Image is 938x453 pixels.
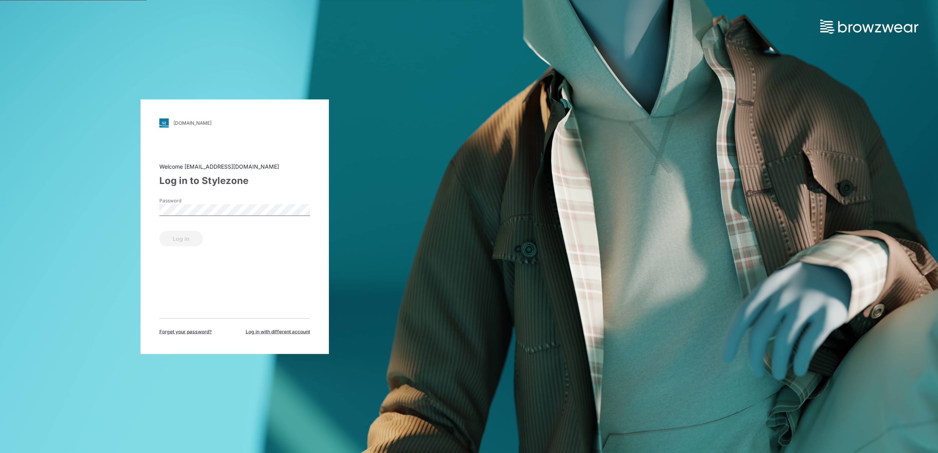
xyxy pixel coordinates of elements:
[159,118,169,127] img: svg+xml;base64,PHN2ZyB3aWR0aD0iMjgiIGhlaWdodD0iMjgiIHZpZXdCb3g9IjAgMCAyOCAyOCIgZmlsbD0ibm9uZSIgeG...
[159,162,310,170] div: Welcome [EMAIL_ADDRESS][DOMAIN_NAME]
[159,328,212,335] span: Forget your password?
[159,173,310,187] div: Log in to Stylezone
[173,120,212,126] div: [DOMAIN_NAME]
[159,197,214,204] label: Password
[159,118,310,127] a: [DOMAIN_NAME]
[820,20,918,34] img: browzwear-logo.73288ffb.svg
[246,328,310,335] span: Log in with different account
